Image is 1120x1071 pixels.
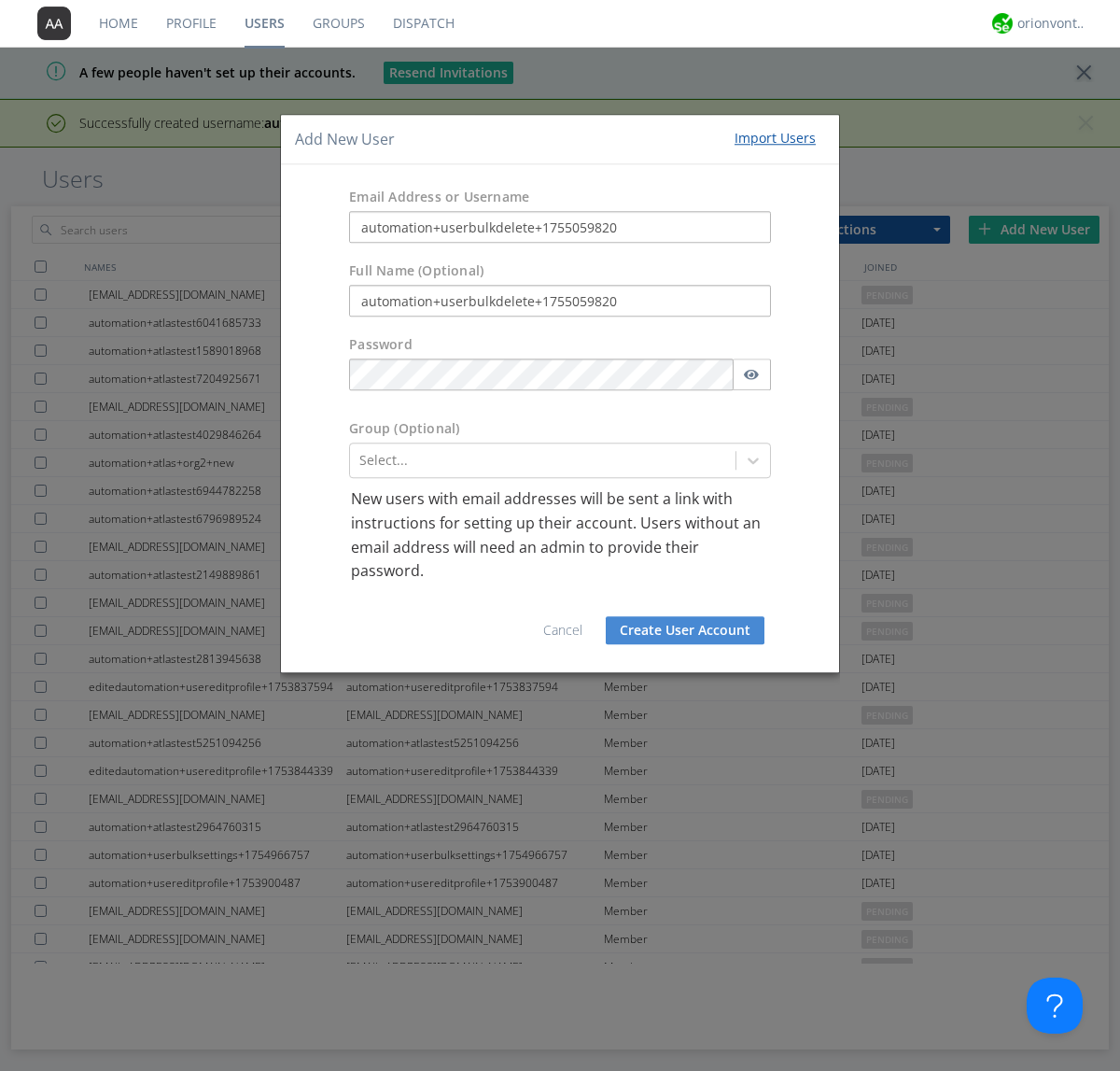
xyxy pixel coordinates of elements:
a: Cancel [543,621,582,639]
div: orionvontas+atlas+automation+org2 [1017,14,1087,33]
label: Group (Optional) [349,420,459,439]
input: e.g. email@address.com, Housekeeping1 [349,212,771,244]
label: Password [349,336,413,355]
label: Email Address or Username [349,189,529,207]
img: 29d36aed6fa347d5a1537e7736e6aa13 [992,13,1013,34]
h4: Add New User [295,129,395,150]
p: New users with email addresses will be sent a link with instructions for setting up their account... [351,488,769,584]
img: 373638.png [37,7,71,40]
label: Full Name (Optional) [349,262,483,281]
input: Julie Appleseed [349,286,771,317]
button: Create User Account [606,616,764,644]
div: Import Users [735,129,816,148]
